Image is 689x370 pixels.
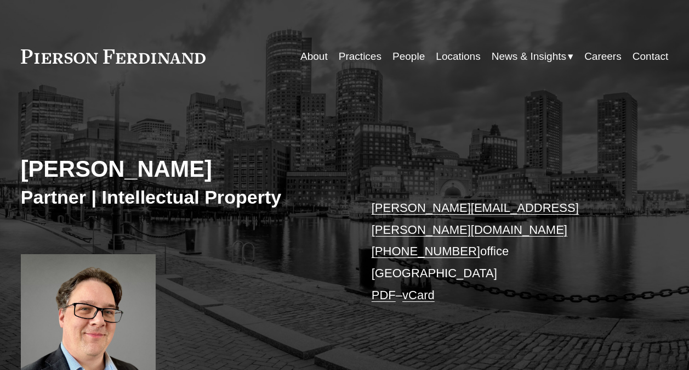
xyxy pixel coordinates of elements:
span: News & Insights [492,47,566,66]
p: office [GEOGRAPHIC_DATA] – [372,197,641,306]
a: [PERSON_NAME][EMAIL_ADDRESS][PERSON_NAME][DOMAIN_NAME] [372,201,579,237]
a: Locations [436,46,480,67]
h3: Partner | Intellectual Property [21,186,345,209]
a: vCard [402,288,435,302]
a: [PHONE_NUMBER] [372,244,480,258]
a: Practices [339,46,381,67]
a: folder dropdown [492,46,573,67]
a: Contact [633,46,668,67]
a: Careers [584,46,622,67]
a: About [300,46,328,67]
a: PDF [372,288,396,302]
h2: [PERSON_NAME] [21,155,345,183]
a: People [392,46,425,67]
